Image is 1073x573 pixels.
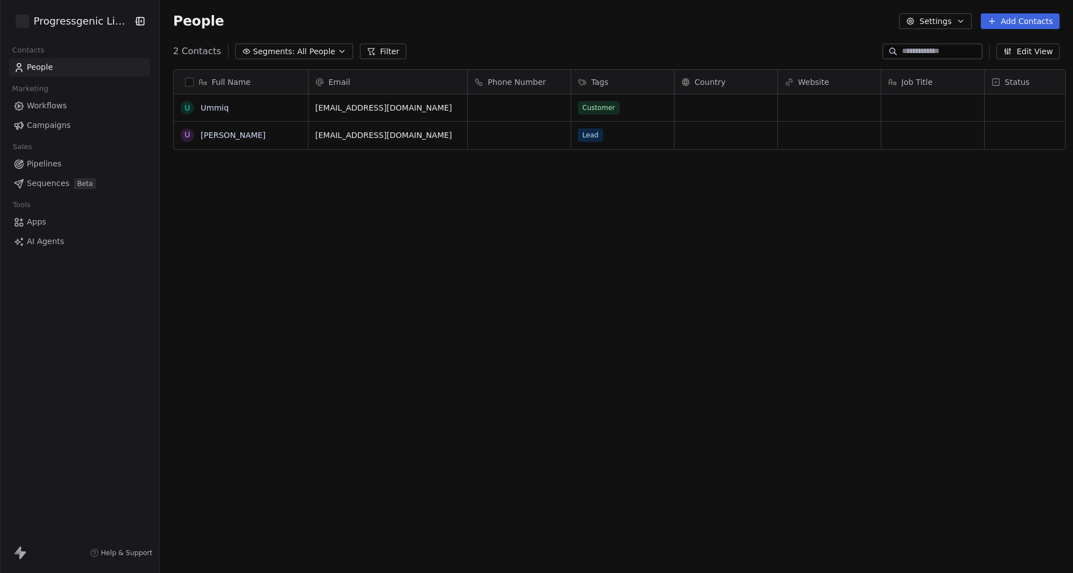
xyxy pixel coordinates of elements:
span: Job Title [901,77,933,88]
div: U [184,129,190,141]
span: Beta [74,178,96,189]
a: Pipelines [9,155,150,173]
span: Lead [578,128,603,142]
span: People [27,61,53,73]
span: Full Name [212,77,251,88]
span: Progressgenic Limited [34,14,130,28]
div: Phone Number [468,70,571,94]
a: AI Agents [9,232,150,251]
span: Campaigns [27,120,70,131]
span: People [173,13,224,30]
span: Tools [8,197,35,213]
span: Sequences [27,178,69,189]
span: Phone Number [488,77,546,88]
span: All People [297,46,335,58]
div: Full Name [174,70,308,94]
span: [EMAIL_ADDRESS][DOMAIN_NAME] [315,130,460,141]
div: Tags [571,70,674,94]
a: Apps [9,213,150,231]
span: Segments: [253,46,295,58]
button: Settings [899,13,971,29]
div: grid [174,94,308,547]
span: [EMAIL_ADDRESS][DOMAIN_NAME] [315,102,460,113]
a: Workflows [9,97,150,115]
span: Country [695,77,726,88]
a: SequencesBeta [9,174,150,193]
button: Add Contacts [981,13,1060,29]
button: Filter [360,44,406,59]
a: People [9,58,150,77]
span: Sales [8,139,37,155]
span: Contacts [7,42,49,59]
div: Country [675,70,777,94]
span: Help & Support [101,548,153,557]
span: Status [1005,77,1030,88]
span: Website [798,77,829,88]
div: Email [308,70,467,94]
button: Progressgenic Limited [13,12,126,31]
div: Job Title [881,70,984,94]
span: Tags [591,77,609,88]
div: U [184,102,190,114]
span: AI Agents [27,236,64,247]
a: Campaigns [9,116,150,135]
span: Email [329,77,350,88]
a: Help & Support [90,548,153,557]
button: Edit View [996,44,1060,59]
span: Marketing [7,80,53,97]
span: 2 Contacts [173,45,221,58]
span: Apps [27,216,46,228]
span: Workflows [27,100,67,112]
a: Ummiq [201,103,229,112]
span: Customer [578,101,620,114]
span: Pipelines [27,158,61,170]
a: [PERSON_NAME] [201,131,265,140]
div: Website [778,70,881,94]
